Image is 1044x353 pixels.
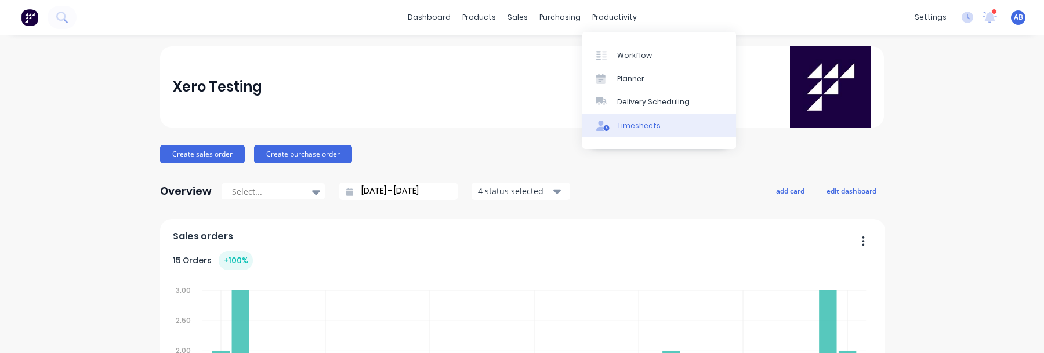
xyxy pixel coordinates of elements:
[617,74,644,84] div: Planner
[254,145,352,163] button: Create purchase order
[790,46,871,128] img: Xero Testing
[909,9,952,26] div: settings
[768,183,812,198] button: add card
[582,67,736,90] a: Planner
[173,75,262,99] div: Xero Testing
[617,97,690,107] div: Delivery Scheduling
[175,285,190,295] tspan: 3.00
[173,230,233,243] span: Sales orders
[586,9,643,26] div: productivity
[402,9,456,26] a: dashboard
[456,9,502,26] div: products
[582,114,736,137] a: Timesheets
[173,251,253,270] div: 15 Orders
[160,180,212,203] div: Overview
[502,9,534,26] div: sales
[160,145,245,163] button: Create sales order
[582,43,736,67] a: Workflow
[21,9,38,26] img: Factory
[219,251,253,270] div: + 100 %
[1014,12,1023,23] span: AB
[478,185,551,197] div: 4 status selected
[175,315,190,325] tspan: 2.50
[472,183,570,200] button: 4 status selected
[819,183,884,198] button: edit dashboard
[534,9,586,26] div: purchasing
[617,121,661,131] div: Timesheets
[582,90,736,114] a: Delivery Scheduling
[617,50,652,61] div: Workflow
